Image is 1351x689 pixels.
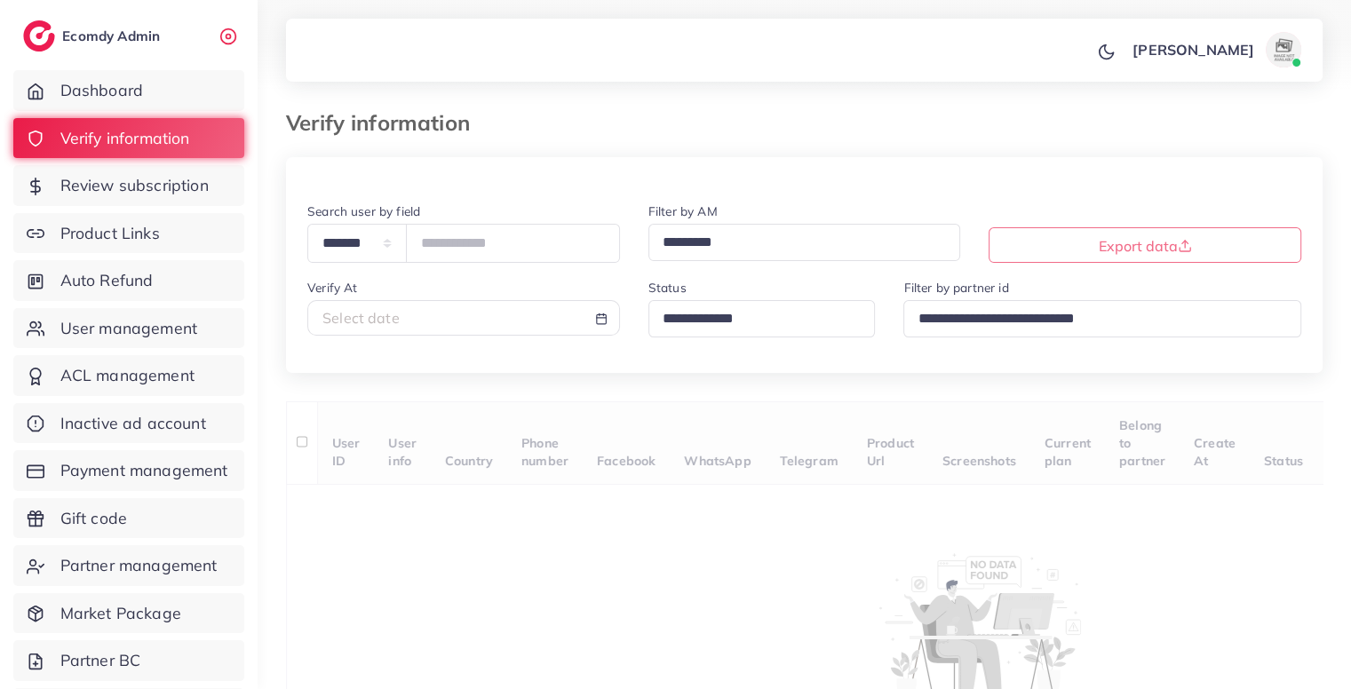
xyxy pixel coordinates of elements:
[23,20,55,51] img: logo
[903,279,1008,297] label: Filter by partner id
[1266,32,1301,67] img: avatar
[1099,237,1192,255] span: Export data
[13,213,244,254] a: Product Links
[13,593,244,634] a: Market Package
[60,317,197,340] span: User management
[13,70,244,111] a: Dashboard
[60,127,190,150] span: Verify information
[13,403,244,444] a: Inactive ad account
[60,222,160,245] span: Product Links
[60,554,218,577] span: Partner management
[286,110,484,136] h3: Verify information
[648,300,876,337] div: Search for option
[13,498,244,539] a: Gift code
[62,28,164,44] h2: Ecomdy Admin
[23,20,164,51] a: logoEcomdy Admin
[989,227,1301,263] button: Export data
[60,364,195,387] span: ACL management
[648,279,687,297] label: Status
[13,165,244,206] a: Review subscription
[60,269,154,292] span: Auto Refund
[307,202,420,220] label: Search user by field
[60,602,181,625] span: Market Package
[60,459,228,482] span: Payment management
[648,224,961,260] div: Search for option
[13,355,244,396] a: ACL management
[307,279,357,297] label: Verify At
[13,308,244,349] a: User management
[648,202,718,220] label: Filter by AM
[656,305,853,333] input: Search for option
[13,545,244,586] a: Partner management
[13,640,244,681] a: Partner BC
[60,412,206,435] span: Inactive ad account
[13,118,244,159] a: Verify information
[60,79,143,102] span: Dashboard
[322,309,400,327] span: Select date
[1123,32,1308,67] a: [PERSON_NAME]avatar
[60,649,141,672] span: Partner BC
[656,229,938,257] input: Search for option
[911,305,1278,333] input: Search for option
[1132,39,1254,60] p: [PERSON_NAME]
[13,450,244,491] a: Payment management
[13,260,244,301] a: Auto Refund
[60,174,209,197] span: Review subscription
[903,300,1301,337] div: Search for option
[60,507,127,530] span: Gift code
